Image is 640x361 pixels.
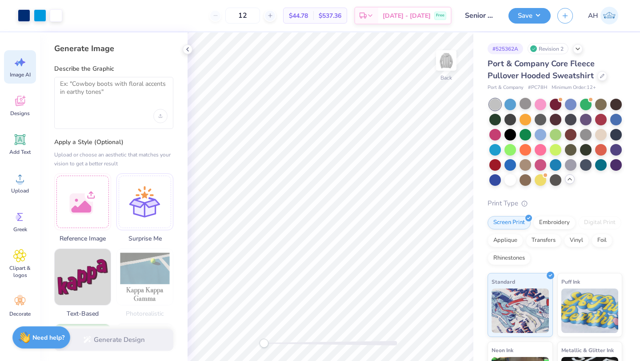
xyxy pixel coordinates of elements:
[561,277,580,286] span: Puff Ink
[54,138,173,147] label: Apply a Style (Optional)
[55,249,111,305] img: Text-Based
[383,11,431,20] span: [DATE] - [DATE]
[54,43,173,54] div: Generate Image
[561,289,619,333] img: Puff Ink
[440,74,452,82] div: Back
[289,11,308,20] span: $44.78
[488,252,531,265] div: Rhinestones
[9,148,31,156] span: Add Text
[488,58,595,81] span: Port & Company Core Fleece Pullover Hooded Sweatshirt
[561,345,614,355] span: Metallic & Glitter Ink
[116,309,173,318] span: Photorealistic
[5,265,35,279] span: Clipart & logos
[578,216,621,229] div: Digital Print
[153,109,168,123] div: Upload image
[488,216,531,229] div: Screen Print
[584,7,622,24] a: AH
[564,234,589,247] div: Vinyl
[9,310,31,317] span: Decorate
[117,249,173,305] img: Photorealistic
[492,277,515,286] span: Standard
[492,345,513,355] span: Neon Ink
[319,11,341,20] span: $537.36
[492,289,549,333] img: Standard
[552,84,596,92] span: Minimum Order: 12 +
[533,216,576,229] div: Embroidery
[528,84,547,92] span: # PC78H
[225,8,260,24] input: – –
[488,84,524,92] span: Port & Company
[592,234,612,247] div: Foil
[10,110,30,117] span: Designs
[458,7,502,24] input: Untitled Design
[13,226,27,233] span: Greek
[54,64,173,73] label: Describe the Graphic
[488,198,622,209] div: Print Type
[526,234,561,247] div: Transfers
[116,234,173,243] span: Surprise Me
[528,43,568,54] div: Revision 2
[600,7,618,24] img: Annie Hanna
[488,43,523,54] div: # 525362A
[436,12,444,19] span: Free
[54,309,111,318] span: Text-Based
[260,339,268,348] div: Accessibility label
[488,234,523,247] div: Applique
[508,8,551,24] button: Save
[32,333,64,342] strong: Need help?
[437,52,455,69] img: Back
[54,150,173,168] div: Upload or choose an aesthetic that matches your vision to get a better result
[54,234,111,243] span: Reference Image
[11,187,29,194] span: Upload
[10,71,31,78] span: Image AI
[588,11,598,21] span: AH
